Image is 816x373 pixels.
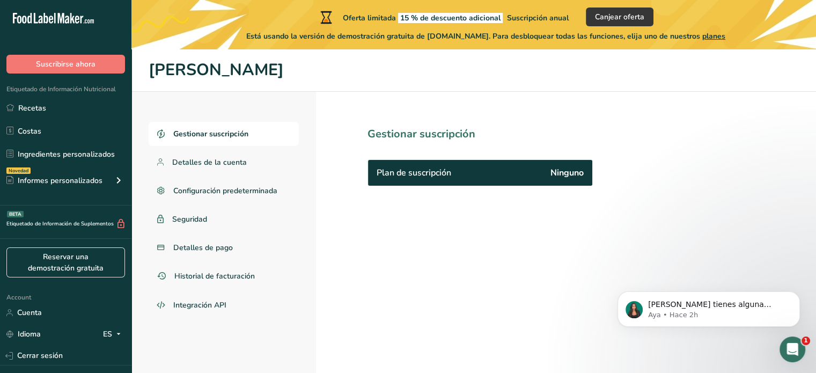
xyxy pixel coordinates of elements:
[149,179,299,203] a: Configuración predeterminada
[7,211,24,217] div: BETA
[149,58,799,83] h1: [PERSON_NAME]
[172,214,207,225] span: Seguridad
[149,122,299,146] a: Gestionar suscripción
[149,150,299,174] a: Detalles de la cuenta
[36,58,95,70] span: Suscribirse ahora
[702,31,725,41] span: planes
[172,157,247,168] span: Detalles de la cuenta
[149,207,299,231] a: Seguridad
[377,166,451,179] span: Plan de suscripción
[6,175,102,186] div: Informes personalizados
[149,236,299,260] a: Detalles de pago
[246,31,725,42] span: Está usando la versión de demostración gratuita de [DOMAIN_NAME]. Para desbloquear todas las func...
[318,11,569,24] div: Oferta limitada
[6,55,125,74] button: Suscribirse ahora
[780,337,805,362] iframe: Intercom live chat
[173,242,233,253] span: Detalles de pago
[367,126,640,142] h1: Gestionar suscripción
[550,166,584,179] span: Ninguno
[173,299,226,311] span: Integración API
[507,13,569,23] span: Suscripción anual
[173,128,248,140] span: Gestionar suscripción
[6,247,125,277] a: Reservar una demostración gratuita
[6,325,41,343] a: Idioma
[802,337,810,345] span: 1
[103,328,125,341] div: ES
[601,269,816,344] iframe: Intercom notifications mensaje
[398,13,503,23] span: 15 % de descuento adicional
[595,11,644,23] span: Canjear oferta
[586,8,653,26] button: Canjear oferta
[6,167,31,174] div: Novedad
[149,264,299,288] a: Historial de facturación
[173,185,277,196] span: Configuración predeterminada
[174,270,255,282] span: Historial de facturación
[149,292,299,318] a: Integración API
